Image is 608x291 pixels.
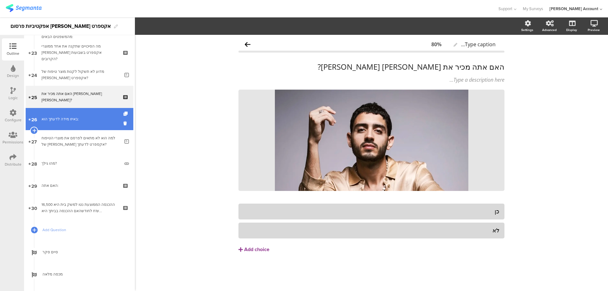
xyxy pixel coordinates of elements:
span: 24 [31,71,37,78]
a: 25 האם אתה מכיר את [PERSON_NAME] [PERSON_NAME]? [26,86,133,108]
span: Type caption... [461,41,496,48]
a: 23 מה הסיכויים שתקנה את אחד ממוצרי [PERSON_NAME] אקספרט בשבועות הקרובים? [26,41,133,64]
div: Preview [588,28,600,32]
div: האם אתה מכיר את תמיר גרינברג? [41,91,117,103]
a: 27 למה הוא לא מתאים לפרסם את מוצרי הטיפוח של [PERSON_NAME] אקספרט לדעתך? [26,130,133,152]
div: Settings [521,28,533,32]
a: מכסה מלאה [26,263,133,285]
a: 28 מהו גילך? [26,152,133,174]
div: למה הוא לא מתאים לפרסם את מוצרי הטיפוח של מן אקספרט לדעתך? [41,135,120,148]
div: מהו גילך? [41,160,120,167]
div: באיזו מידה לדעתך הוא: [41,116,117,122]
div: Type a description here... [238,76,504,83]
span: 27 [31,138,37,145]
i: Delete [123,120,129,126]
div: מדוע לא תשקול לקנות מוצר טיפוח של מן אקספרט? [41,68,120,81]
div: אפקטיביות פרסום [PERSON_NAME] אקספרט [10,21,111,31]
button: Add choice [238,242,504,257]
span: 26 [31,116,37,123]
span: Add Question [42,227,123,233]
div: Permissions [3,139,23,145]
img: האם אתה מכיר את תמיר גרינברג? cover image [275,90,468,191]
div: Distribute [5,161,22,167]
span: מכסה מלאה [42,271,123,277]
div: Design [7,73,19,79]
a: 29 האם אתה: [26,174,133,197]
div: Logic [9,95,18,101]
i: Duplicate [123,112,129,116]
div: האם אתה: [41,182,117,189]
a: 26 באיזו מידה לדעתך הוא: [26,108,133,130]
div: לא [244,227,499,234]
img: segmanta logo [6,4,41,12]
a: סיים סקר [26,241,133,263]
div: ההכנסה הממוצעת נטו למשק בית היא 16,500 ש'ח לחודשהאם ההכנסה בביתך היא... [41,201,117,214]
span: 25 [31,93,37,100]
p: האם אתה מכיר את [PERSON_NAME] [PERSON_NAME]? [238,62,504,72]
span: 23 [31,49,37,56]
div: Configure [5,117,22,123]
div: [PERSON_NAME] Account [549,6,598,12]
div: Outline [7,51,19,56]
div: מה הסיכויים שתקנה את אחד ממוצרי מן אקספרט בשבועות הקרובים? [41,43,117,62]
div: Advanced [542,28,557,32]
span: סיים סקר [42,249,123,255]
span: 30 [31,204,37,211]
a: 24 מדוע לא תשקול לקנות מוצר טיפוח של [PERSON_NAME] אקספרט? [26,64,133,86]
div: 80% [431,41,441,48]
div: Add choice [244,246,269,253]
span: 29 [31,182,37,189]
a: 30 ההכנסה הממוצעת נטו למשק בית היא 16,500 ש'ח לחודשהאם ההכנסה בביתך היא... [26,197,133,219]
div: Display [566,28,577,32]
span: Support [498,6,512,12]
span: 28 [31,160,37,167]
div: כן [244,208,499,215]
